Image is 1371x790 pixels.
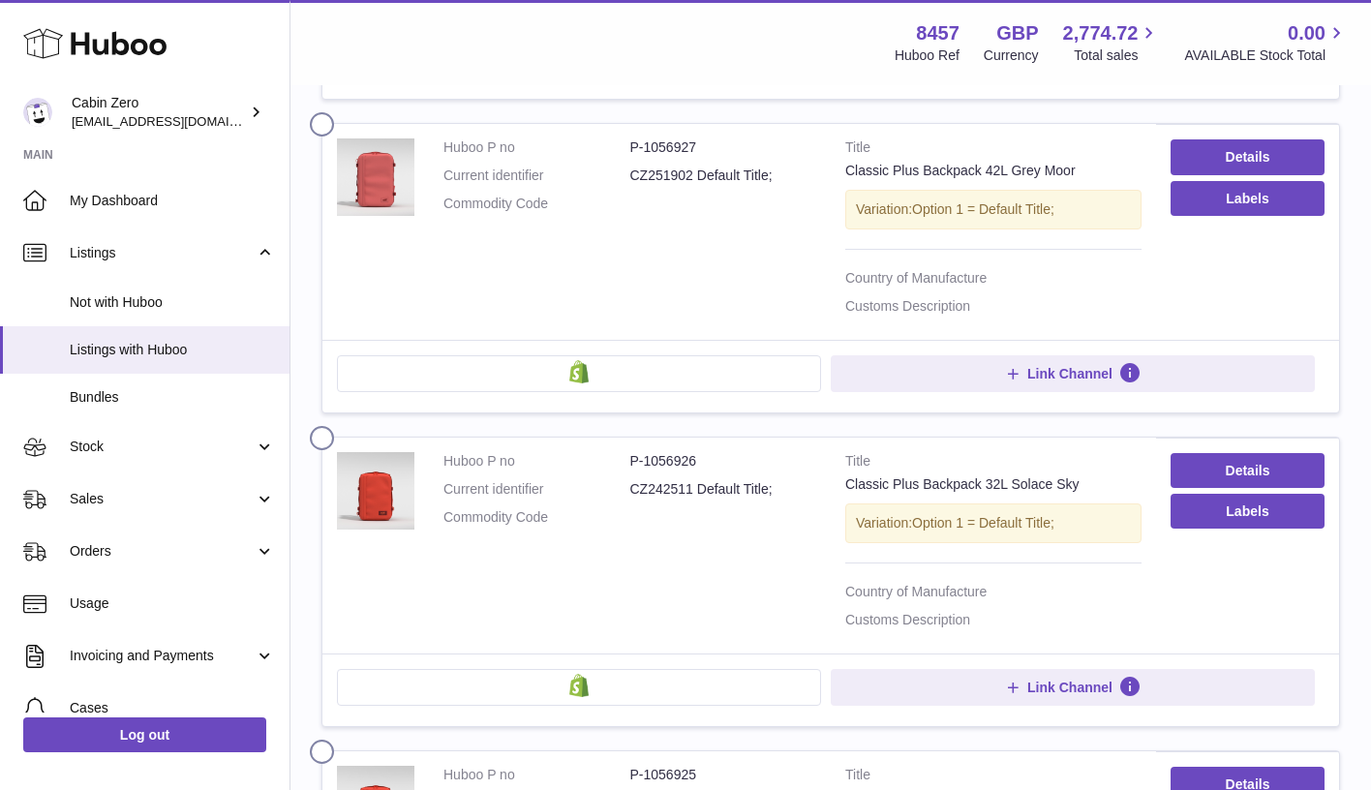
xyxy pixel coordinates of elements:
[337,452,414,530] img: Classic Plus Backpack 32L Solace Sky
[1074,46,1160,65] span: Total sales
[831,669,1315,706] button: Link Channel
[845,190,1142,229] div: Variation:
[443,138,630,157] dt: Huboo P no
[72,113,285,129] span: [EMAIL_ADDRESS][DOMAIN_NAME]
[337,138,414,216] img: Classic Plus Backpack 42L Grey Moor
[72,94,246,131] div: Cabin Zero
[1184,46,1348,65] span: AVAILABLE Stock Total
[443,480,630,499] dt: Current identifier
[1184,20,1348,65] a: 0.00 AVAILABLE Stock Total
[70,244,255,262] span: Listings
[845,611,993,629] dt: Customs Description
[443,452,630,471] dt: Huboo P no
[912,515,1054,531] span: Option 1 = Default Title;
[996,20,1038,46] strong: GBP
[70,293,275,312] span: Not with Huboo
[70,699,275,717] span: Cases
[845,766,1142,789] strong: Title
[1171,139,1325,174] a: Details
[845,452,1142,475] strong: Title
[1171,453,1325,488] a: Details
[1063,20,1161,65] a: 2,774.72 Total sales
[912,201,1054,217] span: Option 1 = Default Title;
[70,192,275,210] span: My Dashboard
[1171,494,1325,529] button: Labels
[443,508,630,527] dt: Commodity Code
[630,138,817,157] dd: P-1056927
[569,360,590,383] img: shopify-small.png
[630,167,817,185] dd: CZ251902 Default Title;
[23,98,52,127] img: debbychu@cabinzero.com
[443,167,630,185] dt: Current identifier
[630,480,817,499] dd: CZ242511 Default Title;
[443,195,630,213] dt: Commodity Code
[845,583,993,601] dt: Country of Manufacture
[845,475,1142,494] div: Classic Plus Backpack 32L Solace Sky
[895,46,960,65] div: Huboo Ref
[70,647,255,665] span: Invoicing and Payments
[70,490,255,508] span: Sales
[70,542,255,561] span: Orders
[70,388,275,407] span: Bundles
[1027,679,1112,696] span: Link Channel
[984,46,1039,65] div: Currency
[845,297,993,316] dt: Customs Description
[831,355,1315,392] button: Link Channel
[1171,181,1325,216] button: Labels
[569,674,590,697] img: shopify-small.png
[916,20,960,46] strong: 8457
[845,162,1142,180] div: Classic Plus Backpack 42L Grey Moor
[1027,365,1112,382] span: Link Channel
[70,438,255,456] span: Stock
[1288,20,1325,46] span: 0.00
[630,452,817,471] dd: P-1056926
[70,594,275,613] span: Usage
[845,503,1142,543] div: Variation:
[845,269,993,288] dt: Country of Manufacture
[1063,20,1139,46] span: 2,774.72
[443,766,630,784] dt: Huboo P no
[630,766,817,784] dd: P-1056925
[845,138,1142,162] strong: Title
[70,341,275,359] span: Listings with Huboo
[23,717,266,752] a: Log out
